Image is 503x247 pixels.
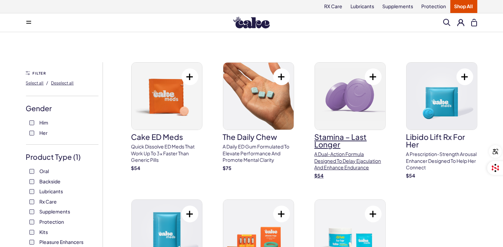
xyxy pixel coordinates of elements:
[315,63,385,130] img: Stamina – Last Longer
[40,197,57,206] span: Rx Care
[51,80,74,86] span: Deselect all
[40,118,49,127] span: Him
[132,63,202,130] img: Cake ED Meds
[40,128,48,137] span: Her
[29,179,34,184] input: Backside
[233,17,270,28] img: Hello Cake
[131,133,202,141] h3: Cake ED Meds
[223,165,232,171] strong: $ 75
[40,207,70,216] span: Supplements
[29,199,34,204] input: Rx Care
[26,77,44,88] button: Select all
[315,133,386,148] h3: Stamina – Last Longer
[29,230,34,235] input: Kits
[29,189,34,194] input: Lubricants
[406,62,477,179] a: Libido Lift Rx For HerLibido Lift Rx For HerA prescription-strength arousal enhancer designed to ...
[47,80,49,86] span: /
[40,177,61,186] span: Backside
[406,172,415,179] strong: $ 54
[407,63,477,130] img: Libido Lift Rx For Her
[26,80,44,86] span: Select all
[223,63,294,130] img: The Daily Chew
[40,217,64,226] span: Protection
[223,143,294,164] p: A Daily ED Gum Formulated To Elevate Performance And Promote Mental Clarity
[40,237,84,246] span: Pleasure Enhancers
[51,77,74,88] button: Deselect all
[406,151,477,171] p: A prescription-strength arousal enhancer designed to help her connect
[29,209,34,214] input: Supplements
[29,131,34,135] input: Her
[40,227,48,236] span: Kits
[131,143,202,164] p: Quick dissolve ED Meds that work up to 3x faster than generic pills
[406,133,477,148] h3: Libido Lift Rx For Her
[223,62,294,171] a: The Daily ChewThe Daily ChewA Daily ED Gum Formulated To Elevate Performance And Promote Mental C...
[29,169,34,174] input: Oral
[131,165,141,171] strong: $ 54
[29,220,34,224] input: Protection
[29,120,34,125] input: Him
[315,62,386,179] a: Stamina – Last LongerStamina – Last LongerA dual-action formula designed to delay ejaculation and...
[315,151,386,171] p: A dual-action formula designed to delay ejaculation and enhance endurance
[40,187,63,196] span: Lubricants
[223,133,294,141] h3: The Daily Chew
[131,62,202,171] a: Cake ED MedsCake ED MedsQuick dissolve ED Meds that work up to 3x faster than generic pills$54
[29,240,34,245] input: Pleasure Enhancers
[40,167,49,175] span: Oral
[315,172,324,179] strong: $ 54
